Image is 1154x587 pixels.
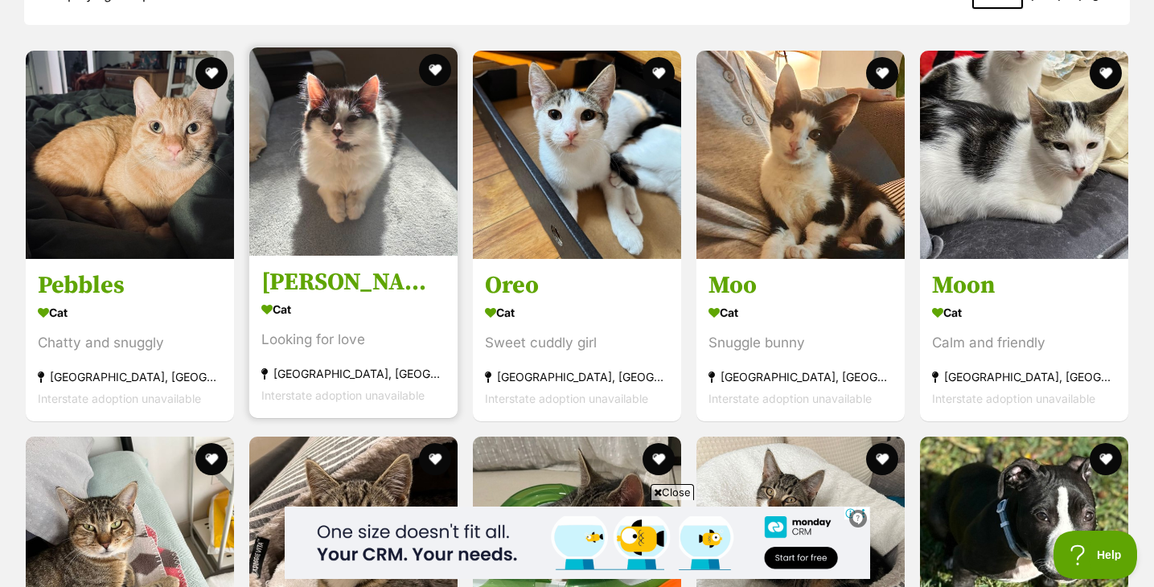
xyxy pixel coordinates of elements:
[26,51,234,259] img: Pebbles
[38,366,222,388] div: [GEOGRAPHIC_DATA], [GEOGRAPHIC_DATA]
[651,484,694,500] span: Close
[932,270,1116,301] h3: Moon
[1053,531,1138,579] iframe: Help Scout Beacon - Open
[195,57,228,89] button: favourite
[851,511,865,526] img: info.svg
[932,392,1095,405] span: Interstate adoption unavailable
[708,366,893,388] div: [GEOGRAPHIC_DATA], [GEOGRAPHIC_DATA]
[696,258,905,421] a: Moo Cat Snuggle bunny [GEOGRAPHIC_DATA], [GEOGRAPHIC_DATA] Interstate adoption unavailable favourite
[261,298,446,321] div: Cat
[419,443,451,475] button: favourite
[1090,57,1122,89] button: favourite
[932,366,1116,388] div: [GEOGRAPHIC_DATA], [GEOGRAPHIC_DATA]
[485,366,669,388] div: [GEOGRAPHIC_DATA], [GEOGRAPHIC_DATA]
[643,57,675,89] button: favourite
[932,301,1116,324] div: Cat
[708,301,893,324] div: Cat
[419,54,451,86] button: favourite
[1090,443,1122,475] button: favourite
[473,51,681,259] img: Oreo
[708,332,893,354] div: Snuggle bunny
[261,329,446,351] div: Looking for love
[261,363,446,384] div: [GEOGRAPHIC_DATA], [GEOGRAPHIC_DATA]
[643,443,675,475] button: favourite
[473,258,681,421] a: Oreo Cat Sweet cuddly girl [GEOGRAPHIC_DATA], [GEOGRAPHIC_DATA] Interstate adoption unavailable f...
[696,51,905,259] img: Moo
[485,301,669,324] div: Cat
[38,301,222,324] div: Cat
[708,270,893,301] h3: Moo
[485,392,648,405] span: Interstate adoption unavailable
[866,443,898,475] button: favourite
[26,258,234,421] a: Pebbles Cat Chatty and snuggly [GEOGRAPHIC_DATA], [GEOGRAPHIC_DATA] Interstate adoption unavailab...
[920,258,1128,421] a: Moon Cat Calm and friendly [GEOGRAPHIC_DATA], [GEOGRAPHIC_DATA] Interstate adoption unavailable f...
[249,47,458,256] img: Dasha
[261,388,425,402] span: Interstate adoption unavailable
[261,267,446,298] h3: [PERSON_NAME]
[195,443,228,475] button: favourite
[38,270,222,301] h3: Pebbles
[866,57,898,89] button: favourite
[38,332,222,354] div: Chatty and snuggly
[932,332,1116,354] div: Calm and friendly
[920,51,1128,259] img: Moon
[485,332,669,354] div: Sweet cuddly girl
[38,392,201,405] span: Interstate adoption unavailable
[708,392,872,405] span: Interstate adoption unavailable
[485,270,669,301] h3: Oreo
[249,255,458,418] a: [PERSON_NAME] Cat Looking for love [GEOGRAPHIC_DATA], [GEOGRAPHIC_DATA] Interstate adoption unava...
